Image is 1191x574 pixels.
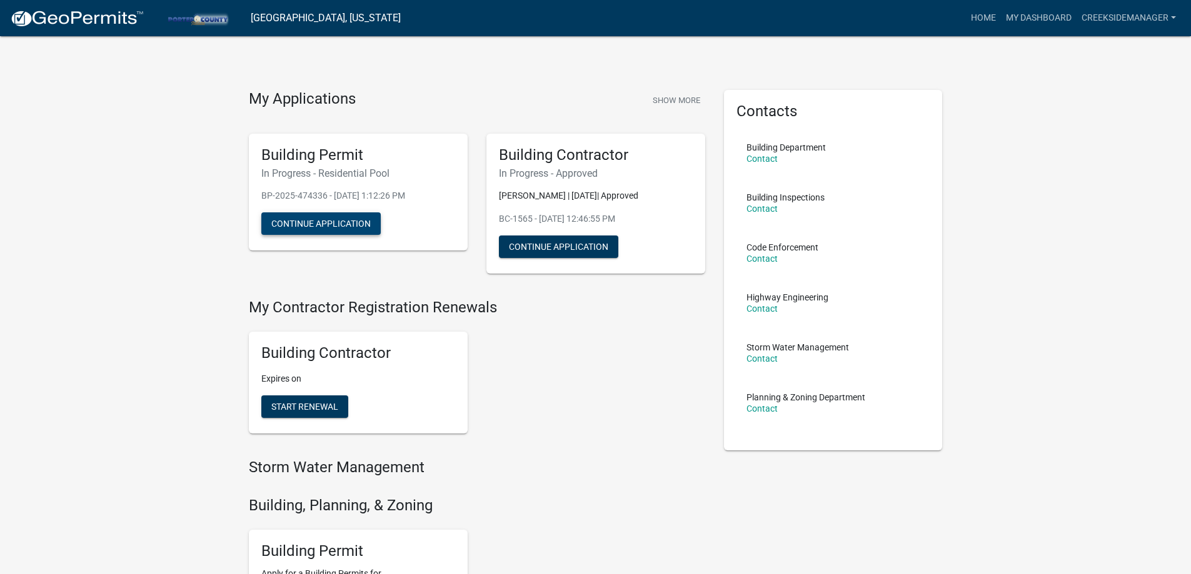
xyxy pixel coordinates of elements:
a: [GEOGRAPHIC_DATA], [US_STATE] [251,7,401,29]
h4: Building, Planning, & Zoning [249,497,705,515]
h5: Building Permit [261,542,455,560]
h5: Building Permit [261,146,455,164]
p: Planning & Zoning Department [746,393,865,402]
h4: My Contractor Registration Renewals [249,299,705,317]
img: Porter County, Indiana [154,9,241,26]
a: My Dashboard [1001,6,1077,30]
p: BP-2025-474336 - [DATE] 1:12:26 PM [261,189,455,202]
a: Contact [746,304,778,314]
span: Start Renewal [271,402,338,412]
h4: Storm Water Management [249,458,705,477]
p: Building Inspections [746,193,825,202]
button: Show More [648,90,705,111]
p: Storm Water Management [746,343,849,352]
button: Continue Application [261,212,381,235]
h5: Contacts [736,102,930,121]
h5: Building Contractor [261,344,455,362]
a: Contact [746,154,778,164]
h6: In Progress - Residential Pool [261,167,455,179]
h4: My Applications [249,90,356,109]
a: Contact [746,354,778,364]
a: Contact [746,254,778,264]
p: Highway Engineering [746,293,828,302]
h5: Building Contractor [499,146,693,164]
button: Continue Application [499,235,618,258]
a: Contact [746,204,778,214]
h6: In Progress - Approved [499,167,693,179]
p: BC-1565 - [DATE] 12:46:55 PM [499,212,693,225]
p: Expires on [261,372,455,385]
button: Start Renewal [261,395,348,418]
p: [PERSON_NAME] | [DATE]| Approved [499,189,693,202]
wm-registration-list-section: My Contractor Registration Renewals [249,299,705,443]
a: Creeksidemanager [1077,6,1181,30]
a: Contact [746,403,778,413]
p: Code Enforcement [746,243,818,252]
p: Building Department [746,143,826,152]
a: Home [966,6,1001,30]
